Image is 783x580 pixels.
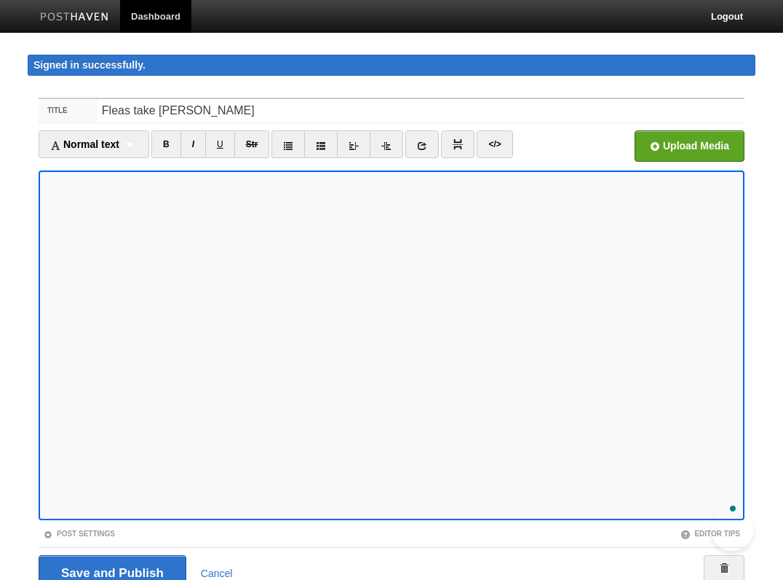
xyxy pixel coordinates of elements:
a: U [205,130,235,158]
img: pagebreak-icon.png [453,139,463,149]
iframe: Help Scout Beacon - Open [710,507,754,551]
label: Title [39,99,98,122]
a: Cancel [201,568,233,579]
a: Post Settings [43,530,115,538]
a: Str [234,130,270,158]
a: Editor Tips [680,530,740,538]
a: B [151,130,181,158]
img: Posthaven-bar [40,12,109,23]
div: Signed in successfully. [28,55,755,76]
del: Str [246,139,258,149]
span: Normal text [50,138,119,150]
a: </> [477,130,512,158]
a: I [180,130,206,158]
